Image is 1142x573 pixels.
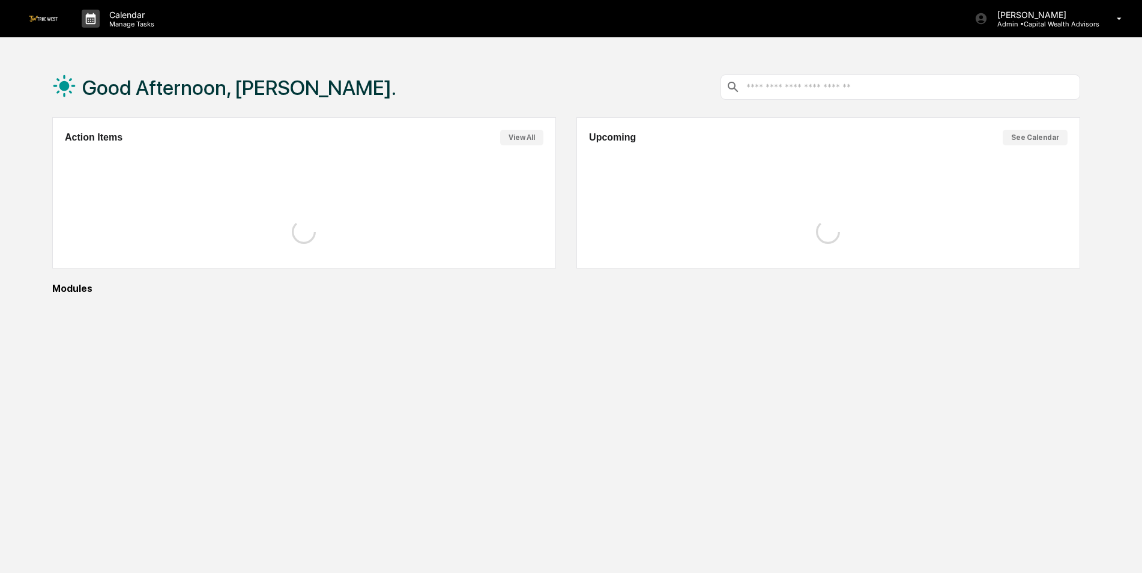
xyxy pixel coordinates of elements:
h1: Good Afternoon, [PERSON_NAME]. [82,76,396,100]
div: Modules [52,283,1080,294]
p: Manage Tasks [100,20,160,28]
button: See Calendar [1003,130,1068,145]
img: logo [29,16,58,21]
p: [PERSON_NAME] [988,10,1099,20]
p: Admin • Capital Wealth Advisors [988,20,1099,28]
h2: Action Items [65,132,122,143]
h2: Upcoming [589,132,636,143]
button: View All [500,130,543,145]
p: Calendar [100,10,160,20]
